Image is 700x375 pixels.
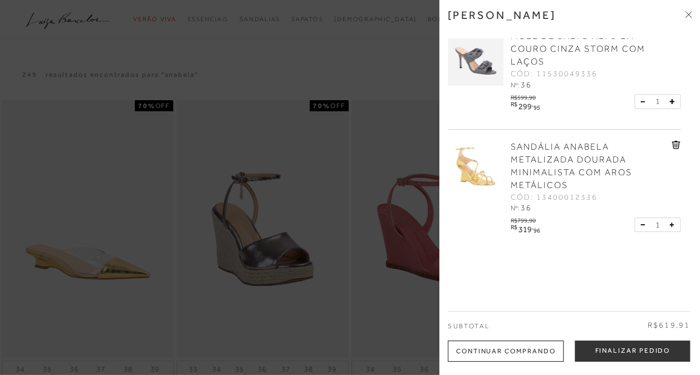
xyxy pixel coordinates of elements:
span: 299 [518,102,532,111]
img: MULE DE SALTO ALTO EM COURO CINZA STORM COM LAÇOS [448,30,503,86]
img: SANDÁLIA ANABELA METALIZADA DOURADA MINIMALISTA COM AROS METÁLICOS [448,141,503,196]
span: Nº: [511,204,520,212]
span: MULE DE SALTO ALTO EM COURO CINZA STORM COM LAÇOS [511,31,645,67]
span: CÓD: 11530049336 [511,68,598,80]
span: 36 [521,80,532,89]
span: R$619,91 [647,320,690,331]
span: 96 [533,227,540,234]
span: 36 [521,203,532,212]
span: Subtotal [448,322,489,330]
i: , [532,224,540,230]
h3: [PERSON_NAME] [448,8,556,22]
span: SANDÁLIA ANABELA METALIZADA DOURADA MINIMALISTA COM AROS METÁLICOS [511,142,632,190]
a: MULE DE SALTO ALTO EM COURO CINZA STORM COM LAÇOS [511,30,669,68]
span: 95 [533,104,540,111]
i: R$ [511,224,517,230]
div: Continuar Comprando [448,341,564,362]
span: 319 [518,225,532,234]
span: CÓD: 13400012336 [511,192,598,203]
button: Finalizar Pedido [575,341,690,362]
i: , [532,101,540,107]
span: 1 [655,219,659,231]
div: R$799,90 [511,214,541,224]
div: R$599,90 [511,91,541,101]
span: Nº: [511,81,520,89]
span: 1 [655,96,659,107]
a: SANDÁLIA ANABELA METALIZADA DOURADA MINIMALISTA COM AROS METÁLICOS [511,141,669,192]
i: R$ [511,101,517,107]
